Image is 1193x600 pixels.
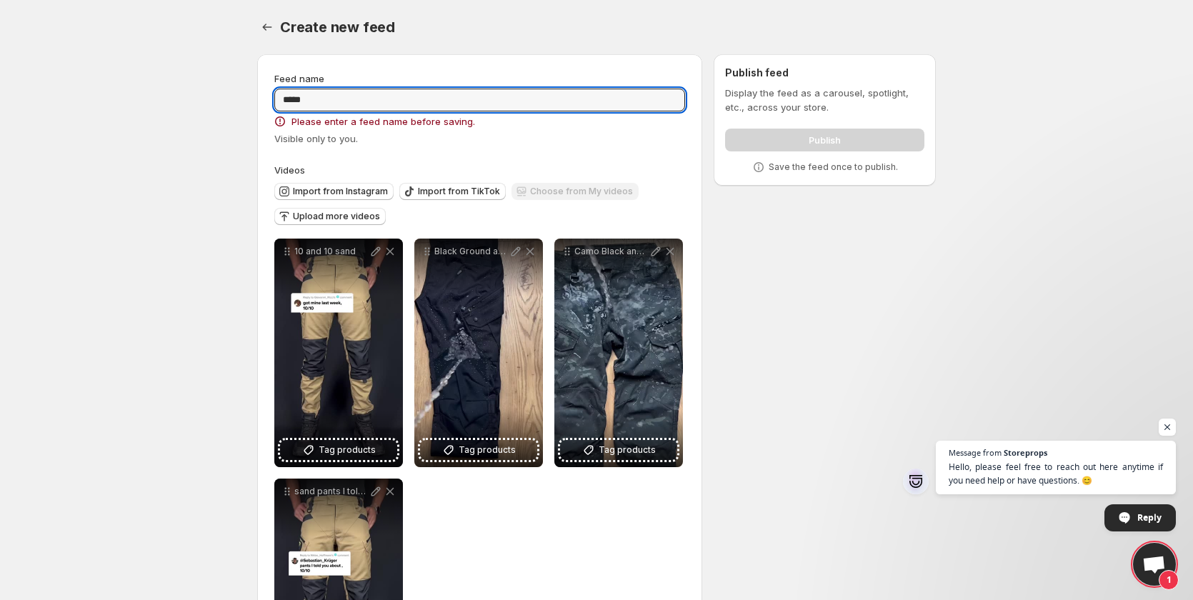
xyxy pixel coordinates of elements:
span: Tag products [319,443,376,457]
div: Black Ground and switchTag products [414,239,543,467]
span: Tag products [599,443,656,457]
button: Settings [257,17,277,37]
button: Import from Instagram [274,183,394,200]
span: 1 [1159,570,1179,590]
span: Videos [274,164,305,176]
p: Camo Black and switch [574,246,649,257]
span: Visible only to you. [274,133,358,144]
a: Open chat [1133,543,1176,586]
p: Black Ground and switch [434,246,509,257]
h2: Publish feed [725,66,924,80]
span: Import from Instagram [293,186,388,197]
span: Hello, please feel free to reach out here anytime if you need help or have questions. 😊 [949,460,1163,487]
button: Tag products [420,440,537,460]
p: sand pants I told you about [294,486,369,497]
div: Camo Black and switchTag products [554,239,683,467]
button: Upload more videos [274,208,386,225]
span: Message from [949,449,1002,456]
p: Save the feed once to publish. [769,161,898,173]
div: 10 and 10 sandTag products [274,239,403,467]
span: Storeprops [1004,449,1047,456]
span: Upload more videos [293,211,380,222]
button: Tag products [560,440,677,460]
span: Please enter a feed name before saving. [291,114,475,129]
span: Reply [1137,505,1162,530]
span: Feed name [274,73,324,84]
p: 10 and 10 sand [294,246,369,257]
span: Create new feed [280,19,395,36]
p: Display the feed as a carousel, spotlight, etc., across your store. [725,86,924,114]
button: Tag products [280,440,397,460]
span: Import from TikTok [418,186,500,197]
button: Import from TikTok [399,183,506,200]
span: Tag products [459,443,516,457]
